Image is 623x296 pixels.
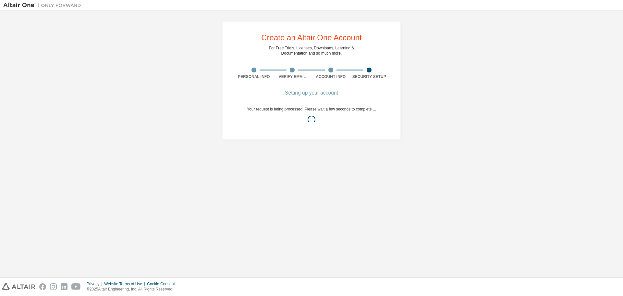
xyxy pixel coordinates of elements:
[311,74,350,79] div: Account Info
[235,74,273,79] div: Personal Info
[247,107,376,127] div: Your request is being processed. Please wait a few seconds to complete ...
[87,287,179,292] p: © 2025 Altair Engineering, Inc. All Rights Reserved.
[273,74,312,79] div: Verify Email
[39,283,46,290] img: facebook.svg
[104,281,147,287] div: Website Terms of Use
[3,2,84,8] img: Altair One
[71,283,81,290] img: youtube.svg
[87,281,104,287] div: Privacy
[2,283,35,290] img: altair_logo.svg
[269,45,354,56] div: For Free Trials, Licenses, Downloads, Learning & Documentation and so much more.
[261,34,362,42] div: Create an Altair One Account
[350,74,389,79] div: Security Setup
[61,283,67,290] img: linkedin.svg
[247,91,376,95] div: Setting up your account
[50,283,57,290] img: instagram.svg
[147,281,178,287] div: Cookie Consent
